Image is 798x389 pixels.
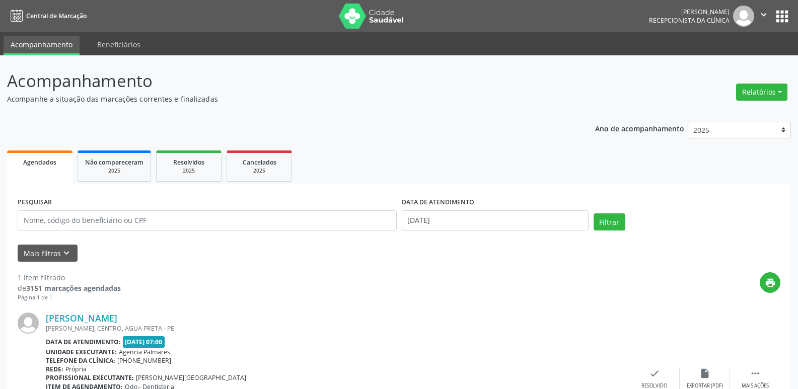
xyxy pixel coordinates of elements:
[594,213,625,230] button: Filtrar
[46,324,629,333] div: [PERSON_NAME], CENTRO, AGUA PRETA - PE
[18,195,52,210] label: PESQUISAR
[173,158,204,167] span: Resolvidos
[699,368,710,379] i: insert_drive_file
[61,248,72,259] i: keyboard_arrow_down
[18,313,39,334] img: img
[402,210,589,230] input: Selecione um intervalo
[234,167,284,175] div: 2025
[4,36,80,55] a: Acompanhamento
[65,365,87,373] span: Própria
[46,365,63,373] b: Rede:
[46,313,117,324] a: [PERSON_NAME]
[754,6,773,27] button: 
[23,158,56,167] span: Agendados
[649,8,730,16] div: [PERSON_NAME]
[765,277,776,288] i: print
[119,348,170,356] span: Agencia Palmares
[402,195,474,210] label: DATA DE ATENDIMENTO
[123,336,165,348] span: [DATE] 07:00
[85,158,143,167] span: Não compareceram
[595,122,684,134] p: Ano de acompanhamento
[90,36,148,53] a: Beneficiários
[18,293,121,302] div: Página 1 de 1
[243,158,276,167] span: Cancelados
[649,16,730,25] span: Recepcionista da clínica
[733,6,754,27] img: img
[26,283,121,293] strong: 3151 marcações agendadas
[18,210,397,230] input: Nome, código do beneficiário ou CPF
[773,8,791,25] button: apps
[164,167,214,175] div: 2025
[46,356,115,365] b: Telefone da clínica:
[760,272,780,293] button: print
[46,373,134,382] b: Profissional executante:
[7,68,556,94] p: Acompanhamento
[117,356,171,365] span: [PHONE_NUMBER]
[85,167,143,175] div: 2025
[758,9,769,20] i: 
[18,283,121,293] div: de
[26,12,87,20] span: Central de Marcação
[649,368,660,379] i: check
[7,94,556,104] p: Acompanhe a situação das marcações correntes e finalizadas
[136,373,246,382] span: [PERSON_NAME][GEOGRAPHIC_DATA]
[18,245,78,262] button: Mais filtroskeyboard_arrow_down
[736,84,787,101] button: Relatórios
[7,8,87,24] a: Central de Marcação
[46,348,117,356] b: Unidade executante:
[750,368,761,379] i: 
[18,272,121,283] div: 1 item filtrado
[46,338,121,346] b: Data de atendimento:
